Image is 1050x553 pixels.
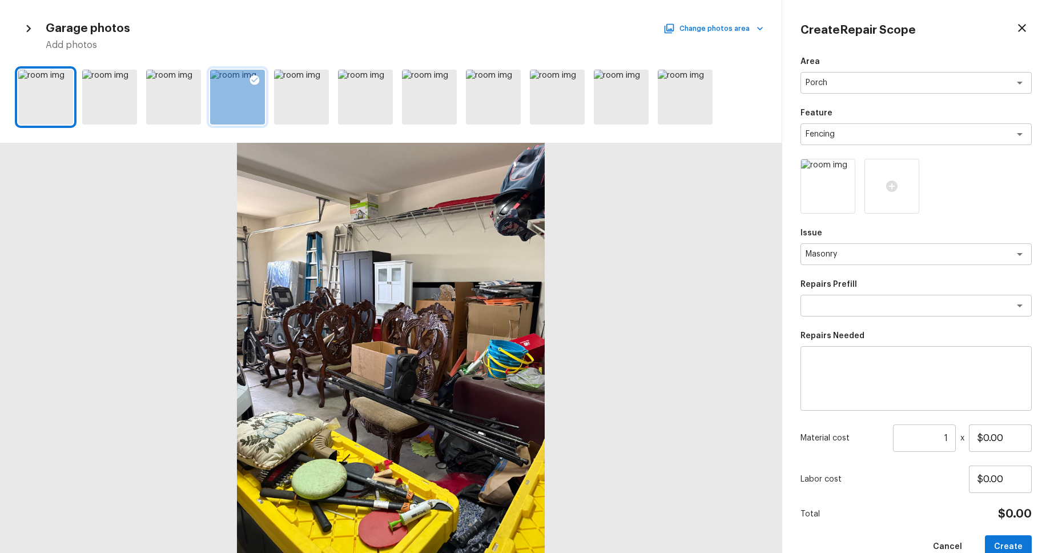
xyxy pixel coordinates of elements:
[800,474,969,485] p: Labor cost
[1012,298,1028,314] button: Open
[806,249,995,260] textarea: Masonry
[800,107,1032,119] p: Feature
[806,77,995,89] textarea: Porch
[806,129,995,140] textarea: Fencing
[800,432,888,444] p: Material cost
[800,508,820,520] p: Total
[1012,246,1028,262] button: Open
[800,56,1032,67] p: Area
[800,424,1032,452] div: x
[800,227,1032,239] p: Issue
[800,279,1032,290] p: Repairs Prefill
[666,21,763,36] button: Change photos area
[46,21,130,36] h4: Garage photos
[998,507,1032,522] h4: $0.00
[800,330,1032,342] p: Repairs Needed
[46,39,763,51] h5: Add photos
[800,23,916,38] h4: Create Repair Scope
[1012,75,1028,91] button: Open
[801,159,855,213] img: room img
[1012,126,1028,142] button: Open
